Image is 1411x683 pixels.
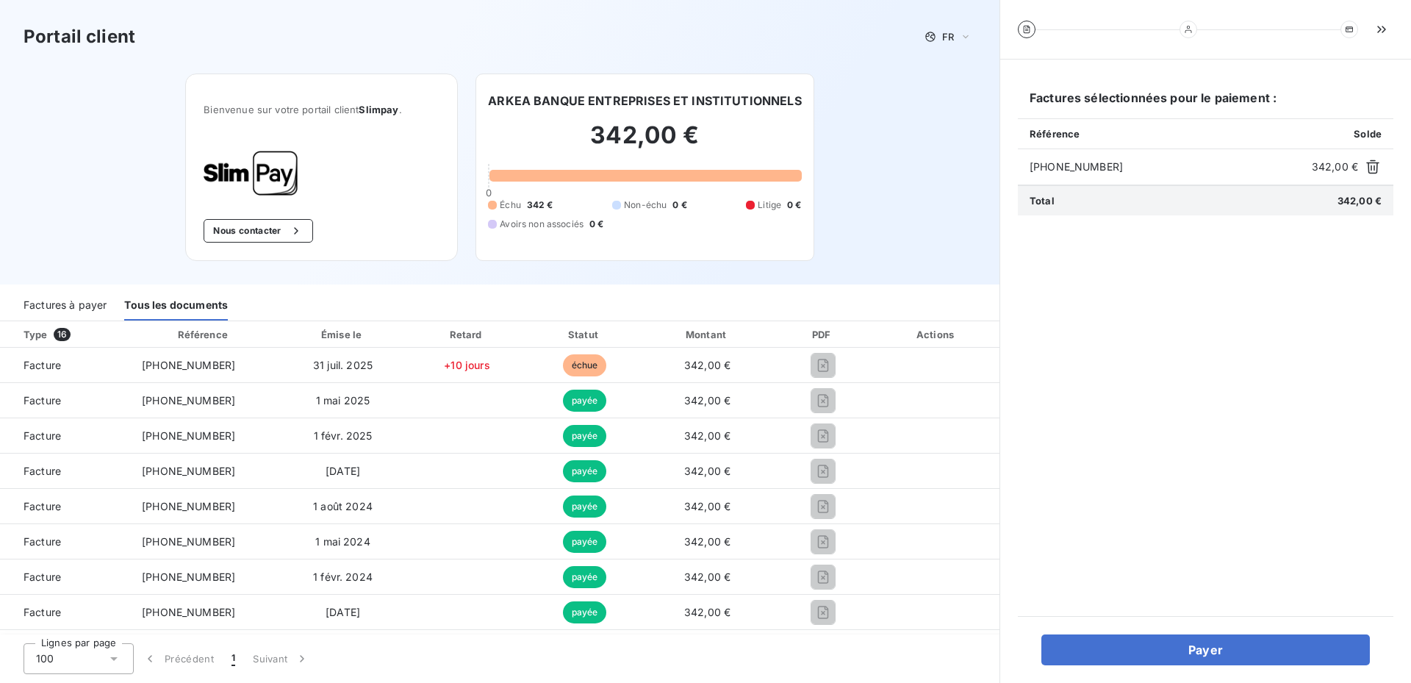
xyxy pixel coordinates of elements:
span: [PHONE_NUMBER] [1030,160,1306,174]
span: 342,00 € [1312,160,1358,174]
span: 100 [36,651,54,666]
span: payée [563,601,607,623]
img: Company logo [204,151,298,196]
span: 342 € [527,199,553,212]
span: 0 [486,187,492,199]
span: Facture [12,499,118,514]
div: Référence [178,329,228,340]
span: 16 [54,328,71,341]
span: 1 mai 2025 [316,394,370,407]
span: 1 août 2024 [313,500,373,512]
span: 342,00 € [684,394,730,407]
span: +10 jours [444,359,489,371]
span: [PHONE_NUMBER] [142,465,235,477]
span: 0 € [787,199,801,212]
span: Facture [12,570,118,584]
span: payée [563,425,607,447]
span: [PHONE_NUMBER] [142,429,235,442]
span: Non-échu [624,199,667,212]
span: Facture [12,429,118,443]
span: 342,00 € [684,465,730,477]
span: 0 € [672,199,686,212]
span: [PHONE_NUMBER] [142,394,235,407]
span: [DATE] [326,465,360,477]
span: Total [1030,195,1055,207]
span: 1 févr. 2024 [313,571,373,583]
span: [PHONE_NUMBER] [142,606,235,618]
span: Bienvenue sur votre portail client . [204,104,439,115]
div: Émise le [281,327,404,342]
span: payée [563,460,607,482]
button: Payer [1041,634,1370,665]
span: Solde [1354,128,1382,140]
span: [PHONE_NUMBER] [142,571,235,583]
div: Retard [411,327,524,342]
span: [PHONE_NUMBER] [142,535,235,548]
button: 1 [223,643,244,674]
span: 342,00 € [684,535,730,548]
span: payée [563,531,607,553]
span: [PHONE_NUMBER] [142,500,235,512]
span: Facture [12,358,118,373]
h2: 342,00 € [488,121,801,165]
span: Facture [12,464,118,479]
span: [PHONE_NUMBER] [142,359,235,371]
span: Facture [12,393,118,408]
span: FR [942,31,954,43]
span: 342,00 € [684,429,730,442]
h3: Portail client [24,24,135,50]
span: payée [563,496,607,518]
div: Actions [877,327,997,342]
h6: Factures sélectionnées pour le paiement : [1018,89,1393,118]
div: Statut [529,327,639,342]
span: 342,00 € [684,571,730,583]
span: payée [563,390,607,412]
button: Précédent [134,643,223,674]
span: 0 € [589,218,603,231]
span: Facture [12,534,118,549]
span: 1 [231,651,235,666]
div: Factures à payer [24,290,107,321]
span: 31 juil. 2025 [313,359,373,371]
div: Montant [646,327,769,342]
span: 342,00 € [1338,195,1382,207]
div: Type [15,327,127,342]
span: 1 févr. 2025 [314,429,373,442]
span: 342,00 € [684,500,730,512]
span: Slimpay [359,104,398,115]
span: Référence [1030,128,1080,140]
span: échue [563,354,607,376]
button: Nous contacter [204,219,312,243]
span: [DATE] [326,606,360,618]
span: Facture [12,605,118,620]
div: Tous les documents [124,290,228,321]
h6: ARKEA BANQUE ENTREPRISES ET INSTITUTIONNELS [488,92,801,110]
span: 342,00 € [684,359,730,371]
span: Litige [758,199,781,212]
div: PDF [775,327,872,342]
span: Avoirs non associés [500,218,584,231]
span: Échu [500,199,521,212]
button: Suivant [244,643,318,674]
span: 342,00 € [684,606,730,618]
span: 1 mai 2024 [315,535,370,548]
span: payée [563,566,607,588]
